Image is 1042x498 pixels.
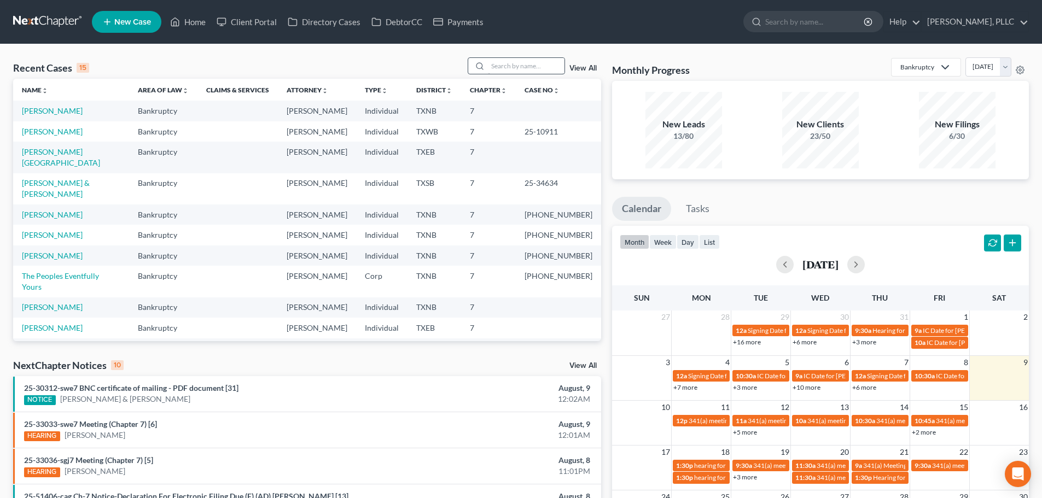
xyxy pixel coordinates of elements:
td: 7 [461,266,516,297]
div: 10 [111,360,124,370]
span: 341(a) meeting for [PERSON_NAME] [753,461,859,470]
h2: [DATE] [802,259,839,270]
span: Fri [934,293,945,302]
span: New Case [114,18,151,26]
a: Payments [428,12,489,32]
a: DebtorCC [366,12,428,32]
a: Attorneyunfold_more [287,86,328,94]
td: TXEB [408,318,461,338]
span: 341(a) meeting for [PERSON_NAME] & Chelsea Glass [PERSON_NAME] [689,417,892,425]
th: Claims & Services [197,79,278,101]
td: [PERSON_NAME] [278,173,356,204]
span: IC Date for [PERSON_NAME] [936,372,1020,380]
span: Thu [872,293,888,302]
div: 13/80 [645,131,722,142]
td: [PERSON_NAME] [278,142,356,173]
span: 10a [915,338,925,347]
td: [PERSON_NAME] [278,318,356,338]
span: 10:30a [736,372,756,380]
span: 12a [855,372,866,380]
span: 1:30p [676,461,693,470]
a: +3 more [852,338,876,346]
td: Individual [356,142,408,173]
i: unfold_more [182,87,189,94]
div: 15 [77,63,89,73]
span: hearing for [694,461,726,470]
td: Bankruptcy [129,173,197,204]
span: IC Date for [PERSON_NAME] [923,326,1006,335]
a: Nameunfold_more [22,86,48,94]
td: Bankruptcy [129,101,197,121]
a: +10 more [793,383,820,391]
td: 7 [461,245,516,266]
td: Bankruptcy [129,225,197,245]
span: Signing Date for [PERSON_NAME], Tereyana [688,372,815,380]
span: 12a [795,326,806,335]
a: [PERSON_NAME] [22,106,83,115]
td: [PERSON_NAME] [278,204,356,225]
td: [PERSON_NAME] [278,245,356,266]
a: [PERSON_NAME] [22,323,83,332]
a: [PERSON_NAME] & [PERSON_NAME] [60,394,190,405]
div: HEARING [24,467,60,477]
a: [PERSON_NAME] [65,430,125,441]
span: Sun [634,293,650,302]
div: New Leads [645,118,722,131]
span: 9:30a [736,461,752,470]
a: 25-33036-sgj7 Meeting (Chapter 7) [5] [24,455,153,465]
div: New Clients [782,118,859,131]
span: 15 [958,401,969,414]
td: [PERSON_NAME] [278,297,356,318]
a: +3 more [733,473,757,481]
button: list [699,235,720,249]
td: Bankruptcy [129,338,197,359]
td: 7 [461,225,516,245]
span: 2 [1022,310,1029,324]
span: 10:30a [915,372,935,380]
i: unfold_more [322,87,328,94]
td: TXNB [408,266,461,297]
a: Home [165,12,211,32]
span: 9 [1022,356,1029,369]
td: 7 [461,318,516,338]
span: 14 [899,401,910,414]
span: 10 [660,401,671,414]
span: Sat [992,293,1006,302]
span: 13 [839,401,850,414]
div: August, 9 [409,419,590,430]
td: TXWB [408,121,461,142]
td: Individual [356,297,408,318]
span: 11:30a [795,461,816,470]
td: [PERSON_NAME] [278,225,356,245]
button: month [620,235,649,249]
a: Client Portal [211,12,282,32]
span: 1 [963,310,969,324]
span: 1:30p [855,473,872,482]
div: Recent Cases [13,61,89,74]
td: TXNB [408,297,461,318]
td: TXNB [408,338,461,359]
a: [PERSON_NAME] [22,302,83,312]
span: 4 [724,356,731,369]
div: NOTICE [24,395,56,405]
td: Individual [356,338,408,359]
td: Individual [356,245,408,266]
a: +3 more [733,383,757,391]
h3: Monthly Progress [612,63,690,77]
span: Signing Date for [PERSON_NAME][GEOGRAPHIC_DATA] [748,326,912,335]
a: 25-30312-swe7 BNC certificate of mailing - PDF document [31] [24,383,238,392]
div: HEARING [24,431,60,441]
div: NextChapter Notices [13,359,124,372]
td: Corp [356,266,408,297]
span: 341(a) meeting for [PERSON_NAME] [807,417,913,425]
i: unfold_more [553,87,560,94]
td: Bankruptcy [129,204,197,225]
span: IC Date for [PERSON_NAME] [757,372,841,380]
span: 27 [660,310,671,324]
span: 9a [795,372,802,380]
div: 12:01AM [409,430,590,441]
td: [PERSON_NAME] [278,121,356,142]
a: +16 more [733,338,761,346]
td: [PERSON_NAME] [278,266,356,297]
td: [PHONE_NUMBER] [516,245,601,266]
